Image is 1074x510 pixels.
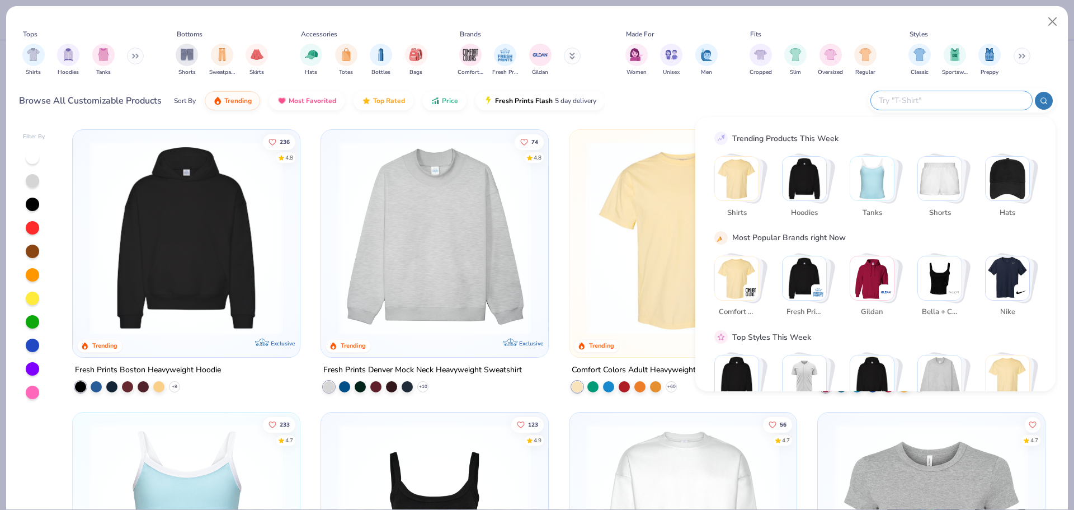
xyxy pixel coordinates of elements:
[782,256,833,322] button: Stack Card Button Fresh Prints
[732,133,839,144] div: Trending Products This Week
[458,68,483,77] span: Comfort Colors
[442,96,458,105] span: Price
[719,208,755,219] span: Shirts
[850,157,894,200] img: Tanks
[716,233,726,243] img: party_popper.gif
[405,44,427,77] button: filter button
[854,307,891,318] span: Gildan
[754,48,767,61] img: Cropped Image
[23,29,37,39] div: Tops
[419,383,427,390] span: + 10
[922,208,958,219] span: Shorts
[942,44,968,77] button: filter button
[462,46,479,63] img: Comfort Colors Image
[332,141,537,335] img: f5d85501-0dbb-4ee4-b115-c08fa3845d83
[405,44,427,77] div: filter for Bags
[519,340,543,347] span: Exclusive
[205,91,260,110] button: Trending
[918,256,962,300] img: Bella + Canvas
[780,422,786,427] span: 56
[626,29,654,39] div: Made For
[715,157,759,200] img: Shirts
[985,256,1037,322] button: Stack Card Button Nike
[786,307,823,318] span: Fresh Prints
[660,44,682,77] div: filter for Unisex
[818,44,843,77] button: filter button
[22,44,45,77] div: filter for Shirts
[714,156,766,223] button: Stack Card Button Shirts
[855,68,875,77] span: Regular
[714,355,766,422] button: Stack Card Button Classic
[763,417,792,432] button: Like
[813,287,824,298] img: Fresh Prints
[19,94,162,107] div: Browse All Customizable Products
[750,44,772,77] div: filter for Cropped
[484,96,493,105] img: flash.gif
[176,44,198,77] button: filter button
[660,44,682,77] button: filter button
[62,48,74,61] img: Hoodies Image
[581,141,785,335] img: 029b8af0-80e6-406f-9fdc-fdf898547912
[178,68,196,77] span: Shorts
[57,44,79,77] div: filter for Hoodies
[850,156,901,223] button: Stack Card Button Tanks
[986,355,1029,399] img: Athleisure
[789,48,802,61] img: Slim Image
[850,355,901,422] button: Stack Card Button Preppy
[224,96,252,105] span: Trending
[854,208,891,219] span: Tanks
[784,44,807,77] button: filter button
[1016,287,1027,298] img: Nike
[537,141,742,335] img: a90f7c54-8796-4cb2-9d6e-4e9644cfe0fe
[790,68,801,77] span: Slim
[475,91,605,110] button: Fresh Prints Flash5 day delivery
[323,363,522,377] div: Fresh Prints Denver Mock Neck Heavyweight Sweatshirt
[626,68,647,77] span: Women
[667,383,675,390] span: + 60
[700,48,713,61] img: Men Image
[246,44,268,77] div: filter for Skirts
[750,68,772,77] span: Cropped
[97,48,110,61] img: Tanks Image
[878,94,1024,107] input: Try "T-Shirt"
[495,96,553,105] span: Fresh Prints Flash
[850,256,901,322] button: Stack Card Button Gildan
[695,44,718,77] button: filter button
[354,91,413,110] button: Top Rated
[289,96,336,105] span: Most Favorited
[913,48,926,61] img: Classic Image
[715,355,759,399] img: Classic
[555,95,596,107] span: 5 day delivery
[572,363,723,377] div: Comfort Colors Adult Heavyweight T-Shirt
[300,44,322,77] div: filter for Hats
[492,68,518,77] span: Fresh Prints
[409,48,422,61] img: Bags Image
[92,44,115,77] button: filter button
[782,436,790,445] div: 4.7
[181,48,194,61] img: Shorts Image
[340,48,352,61] img: Totes Image
[917,156,969,223] button: Stack Card Button Shorts
[531,139,538,144] span: 74
[745,287,756,298] img: Comfort Colors
[783,256,826,300] img: Fresh Prints
[663,68,680,77] span: Unisex
[918,157,962,200] img: Shorts
[492,44,518,77] div: filter for Fresh Prints
[209,68,235,77] span: Sweatpants
[818,68,843,77] span: Oversized
[280,139,290,144] span: 236
[177,29,202,39] div: Bottoms
[92,44,115,77] div: filter for Tanks
[978,44,1001,77] button: filter button
[625,44,648,77] div: filter for Women
[263,134,296,149] button: Like
[213,96,222,105] img: trending.gif
[908,44,931,77] div: filter for Classic
[1025,417,1040,432] button: Like
[911,68,929,77] span: Classic
[370,44,392,77] button: filter button
[695,44,718,77] div: filter for Men
[818,44,843,77] div: filter for Oversized
[719,307,755,318] span: Comfort Colors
